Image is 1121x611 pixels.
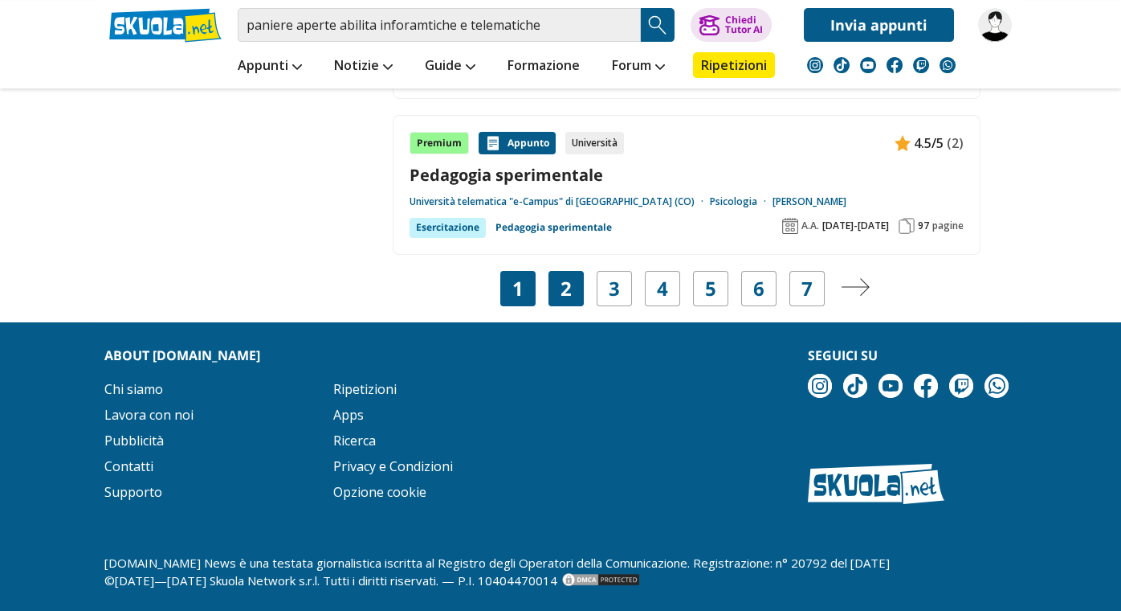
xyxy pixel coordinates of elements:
[393,271,980,306] nav: Navigazione pagine
[782,218,798,234] img: Anno accademico
[485,135,501,151] img: Appunti contenuto
[104,432,164,449] a: Pubblicità
[932,219,964,232] span: pagine
[479,132,556,154] div: Appunto
[895,135,911,151] img: Appunti contenuto
[104,554,1017,589] p: [DOMAIN_NAME] News è una testata giornalistica iscritta al Registro degli Operatori della Comunic...
[753,277,764,300] a: 6
[104,457,153,475] a: Contatti
[560,572,641,588] img: DMCA.com Protection Status
[608,52,669,81] a: Forum
[801,277,813,300] a: 7
[104,380,163,398] a: Chi siamo
[772,195,846,208] a: [PERSON_NAME]
[834,57,850,73] img: tiktok
[822,219,889,232] span: [DATE]-[DATE]
[949,374,973,398] img: twitch
[804,8,954,42] a: Invia appunti
[899,218,915,234] img: Pagine
[410,218,486,237] div: Esercitazione
[238,8,641,42] input: Cerca appunti, riassunti o versioni
[410,164,964,186] a: Pedagogia sperimentale
[410,132,469,154] div: Premium
[843,374,867,398] img: tiktok
[234,52,306,81] a: Appunti
[841,278,870,296] img: Pagina successiva
[560,277,572,300] a: 2
[808,374,832,398] img: instagram
[705,277,716,300] a: 5
[725,15,763,35] div: Chiedi Tutor AI
[914,133,944,154] span: 4.5/5
[918,219,929,232] span: 97
[333,483,426,501] a: Opzione cookie
[947,133,964,154] span: (2)
[333,457,453,475] a: Privacy e Condizioni
[691,8,772,42] button: ChiediTutor AI
[657,277,668,300] a: 4
[104,347,260,364] strong: About [DOMAIN_NAME]
[330,52,397,81] a: Notizie
[807,57,823,73] img: instagram
[693,52,775,78] a: Ripetizioni
[914,374,938,398] img: facebook
[104,483,162,501] a: Supporto
[878,374,903,398] img: youtube
[410,195,710,208] a: Università telematica "e-Campus" di [GEOGRAPHIC_DATA] (CO)
[421,52,479,81] a: Guide
[641,8,675,42] button: Search Button
[503,52,584,81] a: Formazione
[984,374,1009,398] img: WhatsApp
[860,57,876,73] img: youtube
[808,347,878,364] strong: Seguici su
[710,195,772,208] a: Psicologia
[495,218,612,237] a: Pedagogia sperimentale
[887,57,903,73] img: facebook
[609,277,620,300] a: 3
[801,219,819,232] span: A.A.
[104,406,194,424] a: Lavora con noi
[808,464,944,504] img: Skuola.net
[333,432,376,449] a: Ricerca
[333,406,364,424] a: Apps
[940,57,956,73] img: WhatsApp
[913,57,929,73] img: twitch
[646,13,670,37] img: Cerca appunti, riassunti o versioni
[333,380,397,398] a: Ripetizioni
[978,8,1012,42] img: AleDe82
[512,277,524,300] span: 1
[841,277,870,300] a: Pagina successiva
[565,132,624,154] div: Università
